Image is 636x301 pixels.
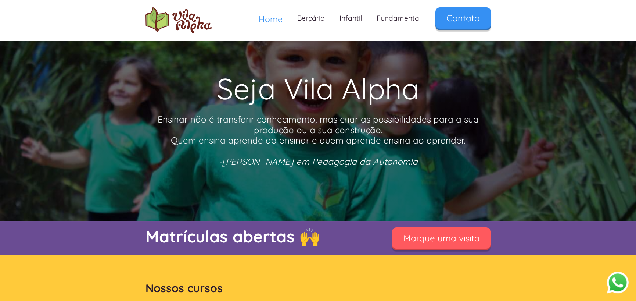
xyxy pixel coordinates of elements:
[369,7,428,29] a: Fundamental
[392,227,491,249] a: Marque uma visita
[145,114,491,167] p: Ensinar não é transferir conhecimento, mas criar as possibilidades para a sua produção ou a sua c...
[145,7,212,33] a: home
[145,66,491,110] h1: Seja Vila Alpha
[219,156,418,167] em: -[PERSON_NAME] em Pedagogia da Autonomia
[607,271,629,294] button: Abrir WhatsApp
[435,7,491,29] a: Contato
[251,7,290,31] a: Home
[145,225,373,248] p: Matrículas abertas 🙌
[145,277,491,300] h2: Nossos cursos
[259,14,283,24] span: Home
[290,7,332,29] a: Berçário
[145,7,212,33] img: logo Escola Vila Alpha
[332,7,369,29] a: Infantil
